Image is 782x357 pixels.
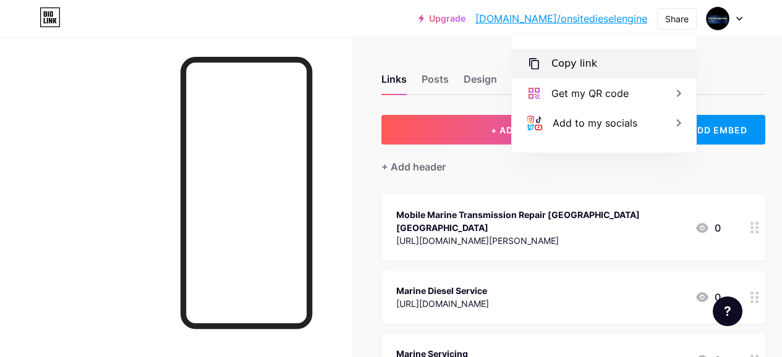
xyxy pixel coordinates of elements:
a: Upgrade [419,14,465,23]
div: + Add header [381,159,446,174]
div: Get my QR code [551,86,629,101]
a: [DOMAIN_NAME]/onsitedieselengine [475,11,647,26]
div: 0 [695,290,721,304]
div: Design [464,72,497,94]
div: Add to my socials [553,115,637,130]
div: Share [665,12,689,25]
div: Copy link [551,56,597,71]
div: Mobile Marine Transmission Repair [GEOGRAPHIC_DATA] [GEOGRAPHIC_DATA] [396,208,685,234]
div: + ADD EMBED [663,115,765,145]
button: + ADD LINK [381,115,653,145]
div: [URL][DOMAIN_NAME][PERSON_NAME] [396,234,685,247]
div: Marine Diesel Service [396,284,489,297]
span: + ADD LINK [491,125,544,135]
img: onsitedieselengine [706,7,729,30]
div: [URL][DOMAIN_NAME] [396,297,489,310]
div: Posts [422,72,449,94]
div: 0 [695,220,721,235]
div: Links [381,72,407,94]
